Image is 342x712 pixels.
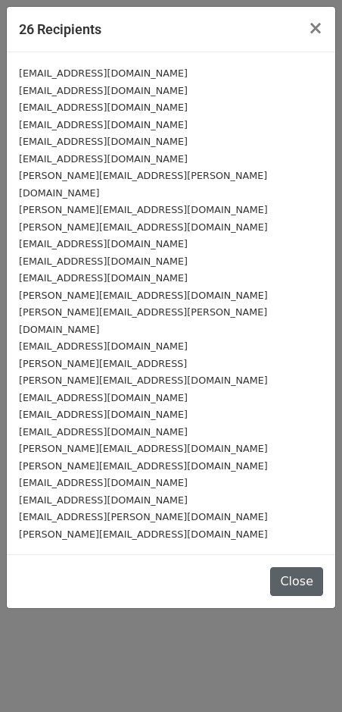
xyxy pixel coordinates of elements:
[19,256,188,267] small: [EMAIL_ADDRESS][DOMAIN_NAME]
[19,119,188,130] small: [EMAIL_ADDRESS][DOMAIN_NAME]
[19,136,188,147] small: [EMAIL_ADDRESS][DOMAIN_NAME]
[19,477,188,488] small: [EMAIL_ADDRESS][DOMAIN_NAME]
[19,460,268,472] small: [PERSON_NAME][EMAIL_ADDRESS][DOMAIN_NAME]
[19,85,188,96] small: [EMAIL_ADDRESS][DOMAIN_NAME]
[270,567,323,596] button: Close
[19,375,268,386] small: [PERSON_NAME][EMAIL_ADDRESS][DOMAIN_NAME]
[19,221,268,233] small: [PERSON_NAME][EMAIL_ADDRESS][DOMAIN_NAME]
[19,153,188,165] small: [EMAIL_ADDRESS][DOMAIN_NAME]
[19,409,188,420] small: [EMAIL_ADDRESS][DOMAIN_NAME]
[19,290,268,301] small: [PERSON_NAME][EMAIL_ADDRESS][DOMAIN_NAME]
[19,238,188,249] small: [EMAIL_ADDRESS][DOMAIN_NAME]
[19,340,188,352] small: [EMAIL_ADDRESS][DOMAIN_NAME]
[19,272,188,284] small: [EMAIL_ADDRESS][DOMAIN_NAME]
[19,392,188,403] small: [EMAIL_ADDRESS][DOMAIN_NAME]
[19,67,188,79] small: [EMAIL_ADDRESS][DOMAIN_NAME]
[308,17,323,39] span: ×
[19,19,101,39] h5: 26 Recipients
[19,529,268,540] small: [PERSON_NAME][EMAIL_ADDRESS][DOMAIN_NAME]
[19,426,188,438] small: [EMAIL_ADDRESS][DOMAIN_NAME]
[19,102,188,113] small: [EMAIL_ADDRESS][DOMAIN_NAME]
[19,306,267,335] small: [PERSON_NAME][EMAIL_ADDRESS][PERSON_NAME][DOMAIN_NAME]
[19,358,187,369] small: [PERSON_NAME][EMAIL_ADDRESS]
[19,443,268,454] small: [PERSON_NAME][EMAIL_ADDRESS][DOMAIN_NAME]
[19,204,268,215] small: [PERSON_NAME][EMAIL_ADDRESS][DOMAIN_NAME]
[19,170,267,199] small: [PERSON_NAME][EMAIL_ADDRESS][PERSON_NAME][DOMAIN_NAME]
[19,494,188,506] small: [EMAIL_ADDRESS][DOMAIN_NAME]
[296,7,335,49] button: Close
[19,511,268,522] small: [EMAIL_ADDRESS][PERSON_NAME][DOMAIN_NAME]
[266,639,342,712] iframe: Chat Widget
